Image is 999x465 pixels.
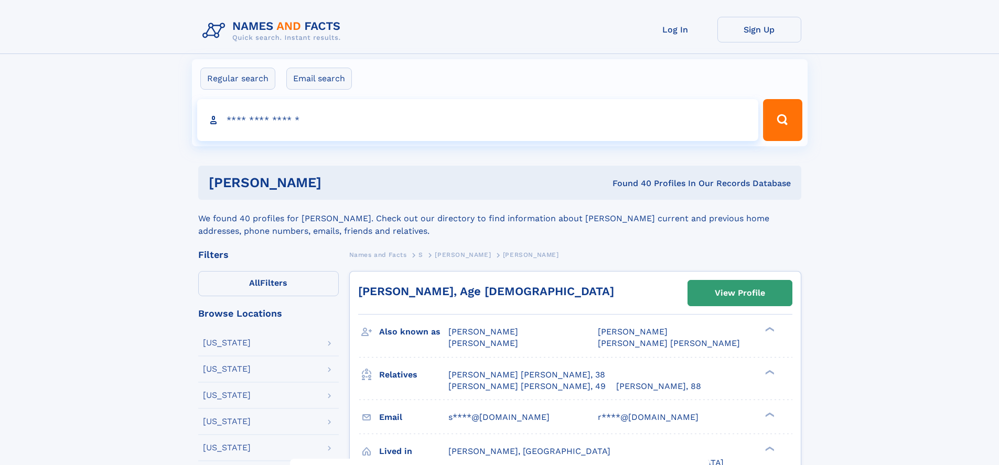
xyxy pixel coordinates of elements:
[379,408,448,426] h3: Email
[379,442,448,460] h3: Lived in
[203,444,251,452] div: [US_STATE]
[358,285,614,298] a: [PERSON_NAME], Age [DEMOGRAPHIC_DATA]
[503,251,559,258] span: [PERSON_NAME]
[448,369,605,381] a: [PERSON_NAME] [PERSON_NAME], 38
[209,176,467,189] h1: [PERSON_NAME]
[198,271,339,296] label: Filters
[198,200,801,237] div: We found 40 profiles for [PERSON_NAME]. Check out our directory to find information about [PERSON...
[616,381,701,392] a: [PERSON_NAME], 88
[203,365,251,373] div: [US_STATE]
[448,381,606,392] a: [PERSON_NAME] [PERSON_NAME], 49
[448,327,518,337] span: [PERSON_NAME]
[435,248,491,261] a: [PERSON_NAME]
[762,369,775,375] div: ❯
[467,178,791,189] div: Found 40 Profiles In Our Records Database
[448,338,518,348] span: [PERSON_NAME]
[762,326,775,333] div: ❯
[198,309,339,318] div: Browse Locations
[200,68,275,90] label: Regular search
[762,411,775,418] div: ❯
[762,445,775,452] div: ❯
[203,339,251,347] div: [US_STATE]
[418,248,423,261] a: S
[286,68,352,90] label: Email search
[598,338,740,348] span: [PERSON_NAME] [PERSON_NAME]
[203,417,251,426] div: [US_STATE]
[198,17,349,45] img: Logo Names and Facts
[717,17,801,42] a: Sign Up
[435,251,491,258] span: [PERSON_NAME]
[688,280,792,306] a: View Profile
[379,323,448,341] h3: Also known as
[633,17,717,42] a: Log In
[379,366,448,384] h3: Relatives
[197,99,759,141] input: search input
[203,391,251,399] div: [US_STATE]
[249,278,260,288] span: All
[598,327,668,337] span: [PERSON_NAME]
[448,446,610,456] span: [PERSON_NAME], [GEOGRAPHIC_DATA]
[763,99,802,141] button: Search Button
[715,281,765,305] div: View Profile
[349,248,407,261] a: Names and Facts
[418,251,423,258] span: S
[198,250,339,259] div: Filters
